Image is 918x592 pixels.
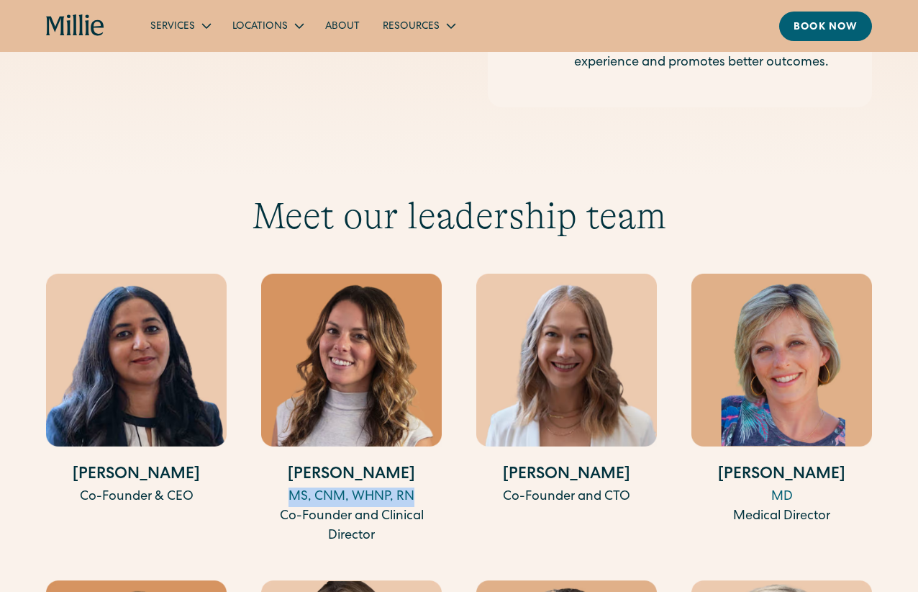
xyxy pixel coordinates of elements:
h4: [PERSON_NAME] [476,464,657,488]
h4: [PERSON_NAME] [46,464,227,488]
div: Book now [794,20,858,35]
div: Locations [221,14,314,37]
h4: [PERSON_NAME] [261,464,442,488]
div: Co-Founder & CEO [46,488,227,507]
h3: Meet our leadership team [46,194,872,238]
div: Locations [232,19,288,35]
div: Services [150,19,195,35]
div: MS, CNM, WHNP, RN [261,488,442,507]
div: MD [691,488,872,507]
a: home [46,14,105,37]
a: Book now [779,12,872,41]
div: Resources [383,19,440,35]
h4: [PERSON_NAME] [691,464,872,488]
div: Resources [371,14,465,37]
div: Medical Director [691,507,872,526]
div: Services [139,14,221,37]
div: Co-Founder and CTO [476,488,657,507]
a: About [314,14,371,37]
div: Co-Founder and Clinical Director [261,507,442,546]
